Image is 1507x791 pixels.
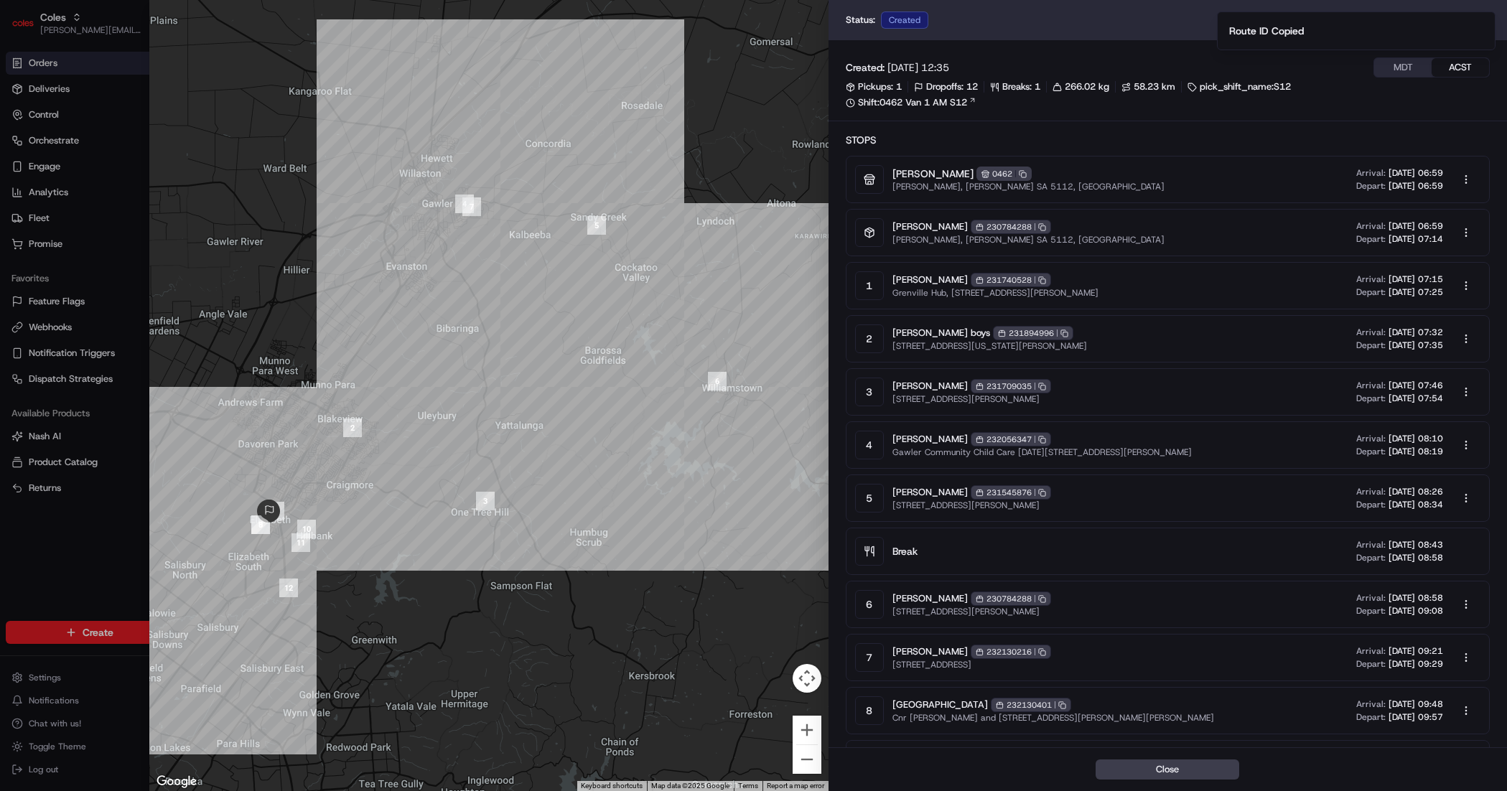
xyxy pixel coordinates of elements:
[991,698,1071,712] div: 232130401
[1389,539,1443,551] span: [DATE] 08:43
[708,372,727,390] div: waypoint-rte_o2bpMvkMBJzgeuzehUymsQ
[976,167,1032,181] div: 0462
[892,380,968,393] span: [PERSON_NAME]
[1389,499,1443,510] span: [DATE] 08:34
[892,698,988,711] span: [GEOGRAPHIC_DATA]
[971,485,1051,500] div: 231545876
[1035,80,1040,93] span: 1
[1389,220,1443,232] span: [DATE] 06:59
[1389,711,1443,723] span: [DATE] 09:57
[251,515,270,534] div: waypoint-rte_o2bpMvkMBJzgeuzehUymsQ
[1389,552,1443,563] span: [DATE] 08:58
[1356,273,1386,285] span: Arrival:
[581,781,643,791] button: Keyboard shortcuts
[1389,446,1443,457] span: [DATE] 08:19
[858,80,893,93] span: Pickups:
[476,492,495,510] div: waypoint-rte_o2bpMvkMBJzgeuzehUymsQ
[1356,711,1386,723] span: Depart:
[892,234,1165,245] span: [PERSON_NAME], [PERSON_NAME] SA 5112, [GEOGRAPHIC_DATA]
[1065,80,1109,93] span: 266.02 kg
[1374,58,1432,77] button: MDT
[1356,658,1386,670] span: Depart:
[892,486,968,499] span: [PERSON_NAME]
[1229,24,1304,38] div: Route ID Copied
[846,96,1490,109] a: Shift:0462 Van 1 AM S12
[881,11,928,29] div: Created
[971,273,1051,287] div: 231740528
[1389,645,1443,657] span: [DATE] 09:21
[892,645,968,658] span: [PERSON_NAME]
[1188,80,1291,93] div: pick_shift_name:S12
[892,287,1098,299] span: Grenville Hub, [STREET_ADDRESS][PERSON_NAME]
[343,418,362,437] div: waypoint-rte_o2bpMvkMBJzgeuzehUymsQ
[855,696,884,725] div: 8
[896,80,902,93] span: 1
[1002,80,1032,93] span: Breaks:
[892,544,918,558] span: Break
[767,782,824,790] a: Report a map error
[892,327,990,340] span: [PERSON_NAME] boys
[1356,433,1386,444] span: Arrival:
[1432,58,1489,77] button: ACST
[793,664,821,693] button: Map camera controls
[1356,327,1386,338] span: Arrival:
[855,484,884,512] div: 5
[892,433,968,446] span: [PERSON_NAME]
[1389,340,1443,351] span: [DATE] 07:35
[258,500,281,523] div: route_end-rte_o2bpMvkMBJzgeuzehUymsQ
[855,431,884,459] div: 4
[738,782,758,790] a: Terms (opens in new tab)
[892,659,1051,670] span: [STREET_ADDRESS]
[1389,393,1443,404] span: [DATE] 07:54
[1356,393,1386,404] span: Depart:
[279,579,298,597] div: waypoint-rte_o2bpMvkMBJzgeuzehUymsQ
[153,772,200,791] a: Open this area in Google Maps (opens a new window)
[855,643,884,672] div: 7
[1134,80,1175,93] span: 58.23 km
[855,324,884,353] div: 2
[971,591,1051,606] div: 230784288
[1356,539,1386,551] span: Arrival:
[926,80,964,93] span: Dropoffs:
[1389,433,1443,444] span: [DATE] 08:10
[1356,499,1386,510] span: Depart:
[855,590,884,619] div: 6
[1389,286,1443,298] span: [DATE] 07:25
[291,533,310,552] div: waypoint-rte_o2bpMvkMBJzgeuzehUymsQ
[887,60,949,75] span: [DATE] 12:35
[153,772,200,791] img: Google
[455,195,474,213] div: waypoint-rte_o2bpMvkMBJzgeuzehUymsQ
[892,712,1214,724] span: Cnr [PERSON_NAME] and [STREET_ADDRESS][PERSON_NAME][PERSON_NAME]
[892,273,968,286] span: [PERSON_NAME]
[892,606,1051,617] span: [STREET_ADDRESS][PERSON_NAME]
[1389,233,1443,245] span: [DATE] 07:14
[1356,605,1386,617] span: Depart:
[855,271,884,300] div: 1
[892,500,1051,511] span: [STREET_ADDRESS][PERSON_NAME]
[793,745,821,774] button: Zoom out
[1356,340,1386,351] span: Depart:
[297,520,316,538] div: waypoint-rte_o2bpMvkMBJzgeuzehUymsQ
[1356,552,1386,563] span: Depart:
[846,60,885,75] span: Created:
[892,220,968,233] span: [PERSON_NAME]
[846,11,933,29] div: Status:
[1356,380,1386,391] span: Arrival:
[1389,273,1443,285] span: [DATE] 07:15
[993,326,1073,340] div: 231894996
[1356,286,1386,298] span: Depart:
[1389,698,1443,710] span: [DATE] 09:48
[892,592,968,605] span: [PERSON_NAME]
[1356,592,1386,604] span: Arrival:
[1389,592,1443,604] span: [DATE] 08:58
[1096,759,1239,780] button: Close
[1356,180,1386,192] span: Depart:
[587,216,606,235] div: waypoint-rte_o2bpMvkMBJzgeuzehUymsQ
[1389,180,1443,192] span: [DATE] 06:59
[971,220,1051,234] div: 230784288
[1389,658,1443,670] span: [DATE] 09:29
[651,782,729,790] span: Map data ©2025 Google
[1356,446,1386,457] span: Depart:
[1356,233,1386,245] span: Depart:
[266,502,284,520] div: waypoint-rte_o2bpMvkMBJzgeuzehUymsQ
